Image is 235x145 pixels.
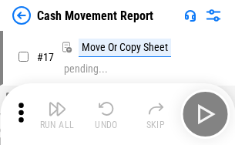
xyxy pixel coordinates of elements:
img: Support [184,9,196,22]
span: # 17 [37,51,54,63]
div: Cash Movement Report [37,8,153,23]
div: Move Or Copy Sheet [79,39,171,57]
img: Back [12,6,31,25]
div: pending... [64,63,108,75]
img: Settings menu [204,6,223,25]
